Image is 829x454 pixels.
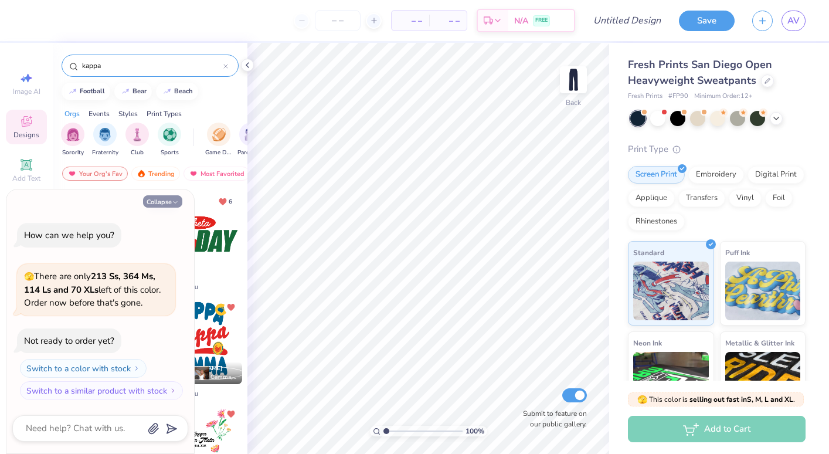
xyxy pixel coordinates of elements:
[436,15,460,27] span: – –
[584,9,670,32] input: Untitled Design
[92,123,118,157] div: filter for Fraternity
[92,123,118,157] button: filter button
[466,426,484,436] span: 100 %
[633,262,709,320] img: Standard
[62,83,110,100] button: football
[688,166,744,184] div: Embroidery
[62,167,128,181] div: Your Org's Fav
[184,167,250,181] div: Most Favorited
[80,88,105,94] div: football
[229,199,232,205] span: 6
[633,246,664,259] span: Standard
[92,148,118,157] span: Fraternity
[562,68,585,92] img: Back
[765,189,793,207] div: Foil
[637,394,647,405] span: 🫣
[158,123,181,157] button: filter button
[67,170,77,178] img: most_fav.gif
[628,213,685,231] div: Rhinestones
[748,166,804,184] div: Digital Print
[224,300,238,314] button: Unlike
[787,14,800,28] span: AV
[174,88,193,94] div: beach
[205,148,232,157] span: Game Day
[205,123,232,157] button: filter button
[729,189,762,207] div: Vinyl
[315,10,361,31] input: – –
[174,373,237,382] span: Kappa Kappa Gamma, [GEOGRAPHIC_DATA][US_STATE], [GEOGRAPHIC_DATA]
[668,92,688,101] span: # FP90
[125,123,149,157] button: filter button
[189,170,198,178] img: most_fav.gif
[13,87,40,96] span: Image AI
[689,395,793,404] strong: selling out fast in S, M, L and XL
[535,16,548,25] span: FREE
[514,15,528,27] span: N/A
[12,174,40,183] span: Add Text
[61,123,84,157] button: filter button
[628,92,662,101] span: Fresh Prints
[156,83,198,100] button: beach
[161,148,179,157] span: Sports
[725,246,750,259] span: Puff Ink
[237,148,264,157] span: Parent's Weekend
[725,337,794,349] span: Metallic & Glitter Ink
[628,189,675,207] div: Applique
[24,229,114,241] div: How can we help you?
[81,60,223,72] input: Try "Alpha"
[628,166,685,184] div: Screen Print
[147,109,182,119] div: Print Types
[633,352,709,411] img: Neon Ink
[517,408,587,429] label: Submit to feature on our public gallery.
[213,194,237,209] button: Unlike
[628,57,772,87] span: Fresh Prints San Diego Open Heavyweight Sweatpants
[24,271,34,282] span: 🫣
[137,170,146,178] img: trending.gif
[24,270,155,296] strong: 213 Ss, 364 Ms, 114 Ls and 70 XLs
[174,364,223,372] span: [PERSON_NAME]
[205,123,232,157] div: filter for Game Day
[725,262,801,320] img: Puff Ink
[678,189,725,207] div: Transfers
[633,337,662,349] span: Neon Ink
[66,128,80,141] img: Sorority Image
[89,109,110,119] div: Events
[158,123,181,157] div: filter for Sports
[121,88,130,95] img: trend_line.gif
[133,365,140,372] img: Switch to a color with stock
[637,394,795,405] span: This color is .
[132,88,147,94] div: bear
[24,335,114,347] div: Not ready to order yet?
[143,195,182,208] button: Collapse
[628,143,806,156] div: Print Type
[725,352,801,411] img: Metallic & Glitter Ink
[114,83,152,100] button: bear
[131,167,180,181] div: Trending
[162,88,172,95] img: trend_line.gif
[131,128,144,141] img: Club Image
[679,11,735,31] button: Save
[237,123,264,157] div: filter for Parent's Weekend
[782,11,806,31] a: AV
[13,130,39,140] span: Designs
[20,381,183,400] button: Switch to a similar product with stock
[244,128,258,141] img: Parent's Weekend Image
[118,109,138,119] div: Styles
[98,128,111,141] img: Fraternity Image
[64,109,80,119] div: Orgs
[24,270,161,309] span: There are only left of this color. Order now before that's gone.
[566,97,581,108] div: Back
[694,92,753,101] span: Minimum Order: 12 +
[20,359,147,378] button: Switch to a color with stock
[163,128,176,141] img: Sports Image
[125,123,149,157] div: filter for Club
[169,387,176,394] img: Switch to a similar product with stock
[224,407,238,421] button: Unlike
[237,123,264,157] button: filter button
[61,123,84,157] div: filter for Sorority
[131,148,144,157] span: Club
[399,15,422,27] span: – –
[212,128,226,141] img: Game Day Image
[68,88,77,95] img: trend_line.gif
[62,148,84,157] span: Sorority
